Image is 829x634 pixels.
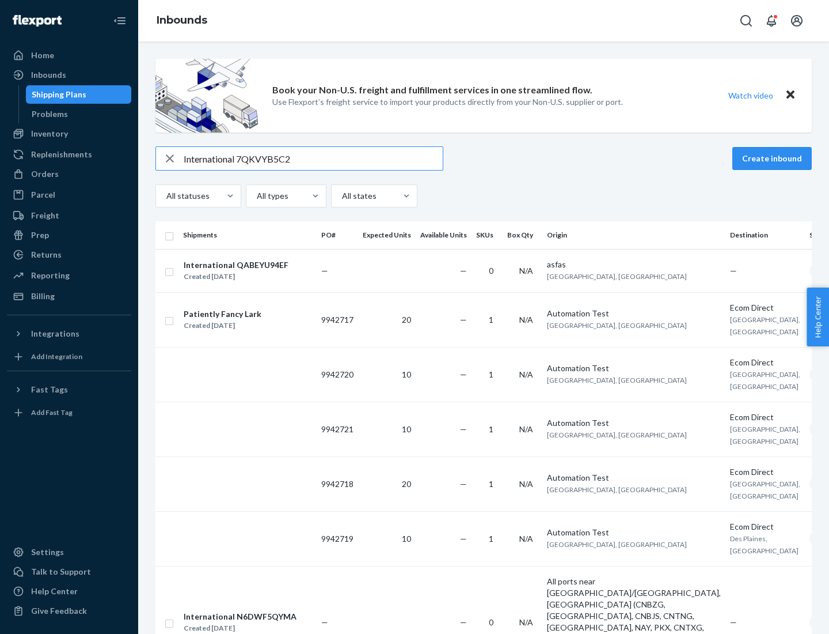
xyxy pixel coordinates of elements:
[184,271,288,282] div: Created [DATE]
[32,89,86,100] div: Shipping Plans
[26,85,132,104] a: Shipping Plans
[460,315,467,324] span: —
[503,221,542,249] th: Box Qty
[730,534,798,555] span: Des Plaines, [GEOGRAPHIC_DATA]
[489,479,493,489] span: 1
[519,479,533,489] span: N/A
[32,108,68,120] div: Problems
[547,259,721,270] div: asfas
[460,479,467,489] span: —
[721,87,781,104] button: Watch video
[31,407,73,417] div: Add Fast Tag
[272,96,623,108] p: Use Flexport’s freight service to import your products directly from your Non-U.S. supplier or port.
[7,246,131,264] a: Returns
[31,290,55,302] div: Billing
[7,563,131,581] a: Talk to Support
[730,315,800,336] span: [GEOGRAPHIC_DATA], [GEOGRAPHIC_DATA]
[735,9,758,32] button: Open Search Box
[460,369,467,379] span: —
[519,369,533,379] span: N/A
[317,292,358,347] td: 9942717
[7,324,131,343] button: Integrations
[547,527,721,538] div: Automation Test
[7,66,131,84] a: Inbounds
[519,424,533,434] span: N/A
[178,221,317,249] th: Shipments
[108,9,131,32] button: Close Navigation
[489,266,493,276] span: 0
[31,50,54,61] div: Home
[460,266,467,276] span: —
[31,328,79,339] div: Integrations
[725,221,805,249] th: Destination
[31,210,59,221] div: Freight
[402,534,411,544] span: 10
[730,480,800,500] span: [GEOGRAPHIC_DATA], [GEOGRAPHIC_DATA]
[31,352,82,361] div: Add Integration
[547,417,721,429] div: Automation Test
[184,611,296,622] div: International N6DWF5QYMA
[547,363,721,374] div: Automation Test
[31,249,62,261] div: Returns
[730,466,800,478] div: Ecom Direct
[184,320,261,331] div: Created [DATE]
[7,582,131,601] a: Help Center
[489,315,493,324] span: 1
[31,189,55,201] div: Parcel
[31,149,92,160] div: Replenishments
[519,315,533,324] span: N/A
[31,128,68,139] div: Inventory
[760,9,783,32] button: Open notifications
[358,221,416,249] th: Expected Units
[7,186,131,204] a: Parcel
[519,617,533,627] span: N/A
[7,46,131,65] a: Home
[184,147,443,170] input: Search inbounds by name, destination, msku...
[460,424,467,434] span: —
[547,431,687,439] span: [GEOGRAPHIC_DATA], [GEOGRAPHIC_DATA]
[402,315,411,324] span: 20
[402,479,411,489] span: 20
[489,617,493,627] span: 0
[402,369,411,379] span: 10
[730,521,800,533] div: Ecom Direct
[317,221,358,249] th: PO#
[31,586,78,597] div: Help Center
[460,534,467,544] span: —
[7,380,131,399] button: Fast Tags
[783,87,798,104] button: Close
[317,347,358,402] td: 9942720
[184,259,288,271] div: International QABEYU94EF
[31,546,64,558] div: Settings
[547,308,721,319] div: Automation Test
[157,14,207,27] a: Inbounds
[317,456,358,511] td: 9942718
[730,357,800,368] div: Ecom Direct
[542,221,725,249] th: Origin
[317,402,358,456] td: 9942721
[785,9,808,32] button: Open account menu
[471,221,503,249] th: SKUs
[7,124,131,143] a: Inventory
[402,424,411,434] span: 10
[321,266,328,276] span: —
[547,272,687,281] span: [GEOGRAPHIC_DATA], [GEOGRAPHIC_DATA]
[317,511,358,566] td: 9942719
[730,425,800,446] span: [GEOGRAPHIC_DATA], [GEOGRAPHIC_DATA]
[730,370,800,391] span: [GEOGRAPHIC_DATA], [GEOGRAPHIC_DATA]
[7,266,131,285] a: Reporting
[416,221,471,249] th: Available Units
[730,266,737,276] span: —
[7,165,131,183] a: Orders
[7,226,131,244] a: Prep
[31,229,49,241] div: Prep
[31,605,87,617] div: Give Feedback
[547,485,687,494] span: [GEOGRAPHIC_DATA], [GEOGRAPHIC_DATA]
[519,534,533,544] span: N/A
[489,369,493,379] span: 1
[807,288,829,346] span: Help Center
[184,308,261,320] div: Patiently Fancy Lark
[489,534,493,544] span: 1
[321,617,328,627] span: —
[7,602,131,620] button: Give Feedback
